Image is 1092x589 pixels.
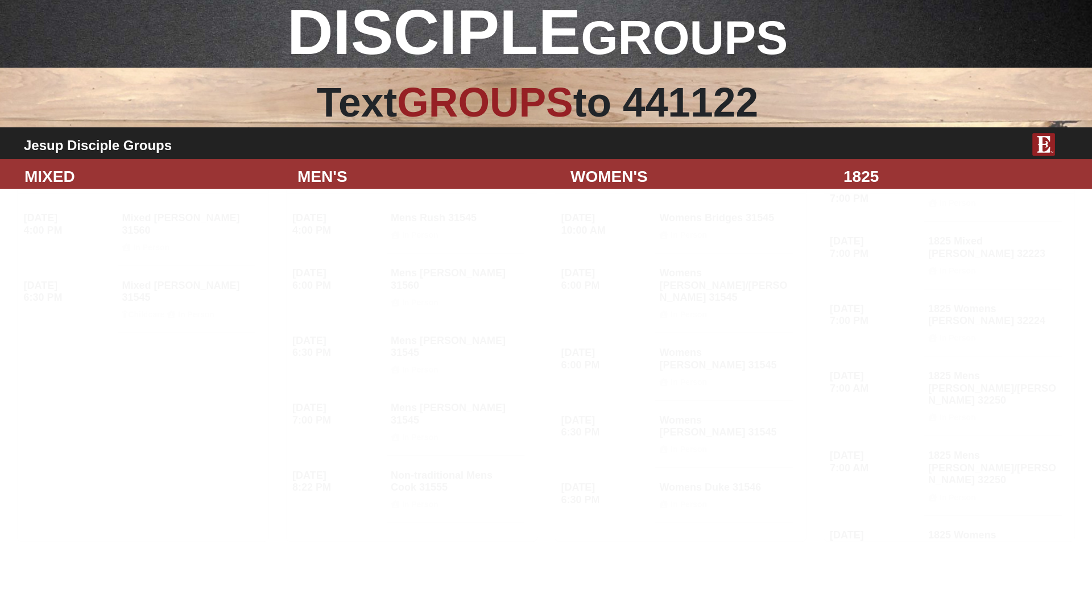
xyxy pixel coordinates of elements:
h4: Mens [PERSON_NAME] 31560 [391,267,520,307]
strong: In Person [940,493,976,502]
div: MIXED [16,165,289,189]
strong: Childcare [128,310,164,319]
h4: [DATE] 8:22 PM [292,470,383,494]
h4: [DATE] 6:30 PM [561,482,652,506]
h4: Mens [PERSON_NAME] 31545 [391,335,520,375]
h4: Womens [PERSON_NAME] 31545 [659,347,789,387]
div: MEN'S [289,165,562,189]
h4: [DATE] 6:00 PM [561,347,652,371]
h4: 1825 Mens [PERSON_NAME]/[PERSON_NAME] 32250 [928,370,1058,422]
strong: In Person [402,500,439,509]
h4: [DATE] 7:00 AM [830,370,920,395]
h4: [DATE] 7:00 PM [830,303,920,327]
h4: [DATE] 6:30 PM [24,280,114,304]
h4: [DATE] 6:30 PM [292,335,383,359]
h4: [DATE] 8:00 AM [830,529,920,554]
strong: In Person [178,310,214,319]
h4: 1825 Womens [PERSON_NAME]/[PERSON_NAME] 32246 [928,529,1058,582]
h4: Mixed [PERSON_NAME] 31545 [122,280,251,320]
strong: In Person [671,445,707,454]
h4: 1825 Mens [PERSON_NAME]/[PERSON_NAME] 32250 [928,450,1058,502]
h4: 1825 Womens [PERSON_NAME] 32224 [928,303,1058,343]
h4: [DATE] 7:00 PM [292,402,383,426]
b: Jesup Disciple Groups [24,138,172,153]
h4: Womens Duke 31546 [659,482,789,509]
span: GROUPS [581,11,788,64]
h4: Mens [PERSON_NAME] 31545 [391,402,520,442]
strong: In Person [402,433,439,442]
strong: In Person [671,500,707,509]
strong: In Person [402,365,439,374]
h4: Non-traditional Mens Cook 31555 [391,470,520,509]
strong: In Person [940,333,976,342]
div: WOMEN'S [562,165,835,189]
strong: In Person [671,310,707,319]
img: E-icon-fireweed-White-TM.png [1032,133,1055,156]
span: GROUPS [397,80,573,125]
strong: In Person [940,413,976,422]
h4: [DATE] 6:30 PM [561,414,652,439]
strong: In Person [402,298,439,307]
h4: Womens [PERSON_NAME] 31545 [659,414,789,454]
h4: [DATE] 7:00 AM [830,450,920,474]
h4: Womens [PERSON_NAME]/[PERSON_NAME] 31545 [659,267,789,320]
strong: In Person [671,378,707,387]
